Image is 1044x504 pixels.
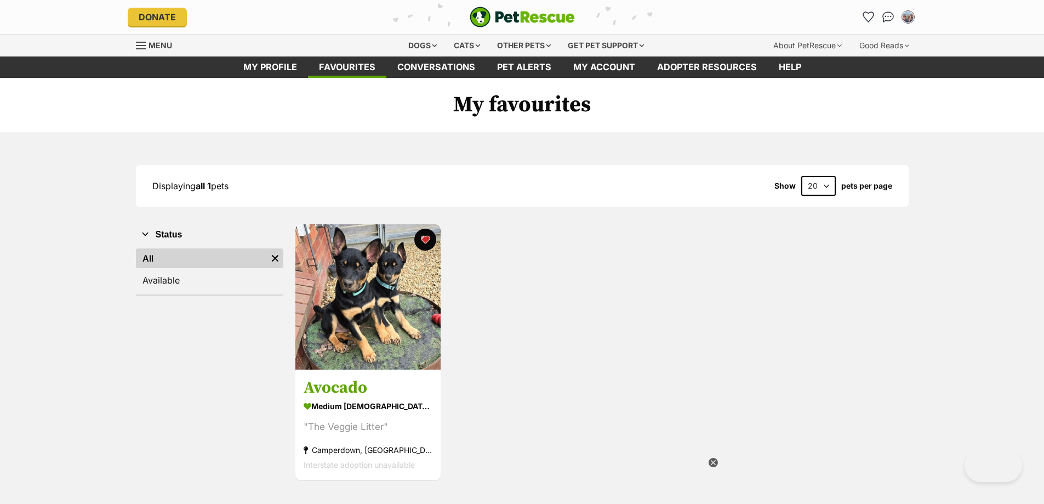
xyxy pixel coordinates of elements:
[766,35,849,56] div: About PetRescue
[882,12,894,22] img: chat-41dd97257d64d25036548639549fe6c8038ab92f7586957e7f3b1b290dea8141.svg
[470,7,575,27] img: logo-e224e6f780fb5917bec1dbf3a21bbac754714ae5b6737aabdf751b685950b380.svg
[232,56,308,78] a: My profile
[267,248,283,268] a: Remove filter
[414,229,436,251] button: favourite
[965,449,1022,482] iframe: Help Scout Beacon - Open
[852,35,917,56] div: Good Reads
[136,246,283,295] div: Status
[470,7,575,27] a: PetRescue
[880,8,897,26] a: Conversations
[486,56,562,78] a: Pet alerts
[136,248,267,268] a: All
[386,56,486,78] a: conversations
[304,443,432,458] div: Camperdown, [GEOGRAPHIC_DATA]
[401,35,444,56] div: Dogs
[304,378,432,399] h3: Avocado
[841,182,892,190] label: pets per page
[768,56,812,78] a: Help
[152,180,229,191] span: Displaying pets
[196,180,211,191] strong: all 1
[128,8,187,26] a: Donate
[136,35,180,54] a: Menu
[136,270,283,290] a: Available
[903,12,914,22] img: Tania Millen profile pic
[860,8,917,26] ul: Account quick links
[136,228,283,242] button: Status
[295,370,441,481] a: Avocado medium [DEMOGRAPHIC_DATA] Dog "The Veggie Litter" Camperdown, [GEOGRAPHIC_DATA] Interstat...
[560,35,652,56] div: Get pet support
[304,461,415,470] span: Interstate adoption unavailable
[149,41,172,50] span: Menu
[860,8,877,26] a: Favourites
[489,35,558,56] div: Other pets
[646,56,768,78] a: Adopter resources
[899,8,917,26] button: My account
[562,56,646,78] a: My account
[774,182,796,190] span: Show
[304,399,432,415] div: medium [DEMOGRAPHIC_DATA] Dog
[295,224,441,370] img: Avocado
[308,56,386,78] a: Favourites
[446,35,488,56] div: Cats
[304,420,432,435] div: "The Veggie Litter"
